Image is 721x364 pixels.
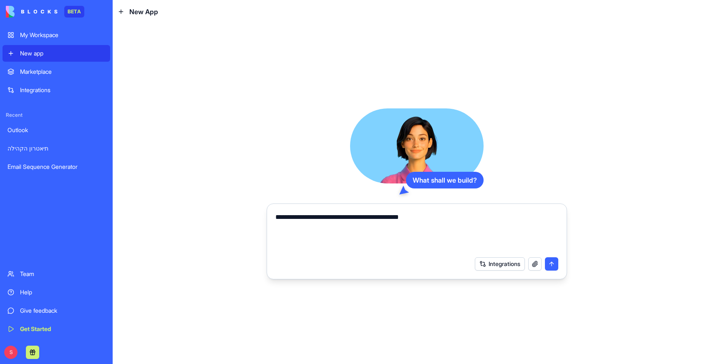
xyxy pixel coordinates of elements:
[406,172,484,188] div: What shall we build?
[20,86,105,94] div: Integrations
[3,63,110,80] a: Marketplace
[20,288,105,296] div: Help
[20,49,105,58] div: New app
[3,302,110,319] a: Give feedback
[6,6,58,18] img: logo
[20,270,105,278] div: Team
[8,163,105,171] div: Email Sequence Generator
[6,6,84,18] a: BETA
[129,7,158,17] span: New App
[20,325,105,333] div: Get Started
[3,27,110,43] a: My Workspace
[3,321,110,337] a: Get Started
[3,122,110,138] a: Outlook
[20,31,105,39] div: My Workspace
[3,112,110,118] span: Recent
[8,144,105,153] div: תיאטרון הקהילה
[3,266,110,282] a: Team
[4,346,18,359] span: S
[3,140,110,157] a: תיאטרון הקהילה
[8,126,105,134] div: Outlook
[3,45,110,62] a: New app
[475,257,525,271] button: Integrations
[3,82,110,98] a: Integrations
[3,158,110,175] a: Email Sequence Generator
[3,284,110,301] a: Help
[20,68,105,76] div: Marketplace
[64,6,84,18] div: BETA
[20,306,105,315] div: Give feedback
